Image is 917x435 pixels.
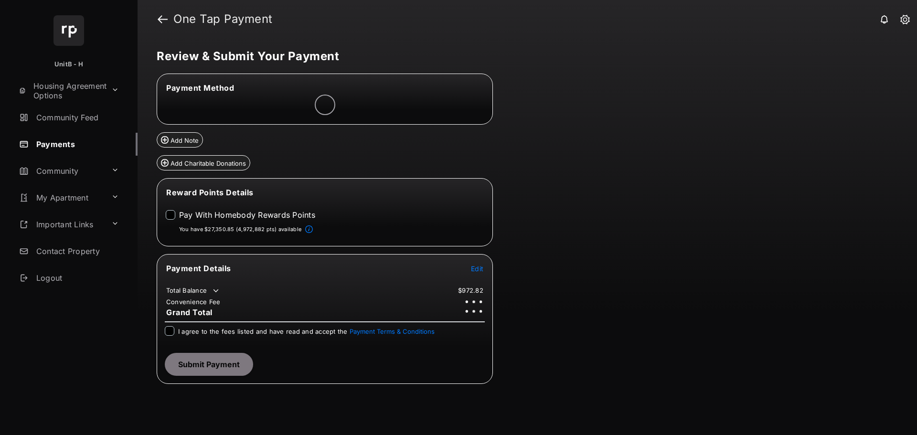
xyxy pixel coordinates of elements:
[179,225,301,233] p: You have $27,350.85 (4,972,882 pts) available
[173,13,273,25] strong: One Tap Payment
[15,186,107,209] a: My Apartment
[166,286,221,296] td: Total Balance
[54,60,83,69] p: UnitB - H
[178,328,435,335] span: I agree to the fees listed and have read and accept the
[15,106,138,129] a: Community Feed
[15,266,138,289] a: Logout
[179,210,315,220] label: Pay With Homebody Rewards Points
[166,188,254,197] span: Reward Points Details
[157,51,890,62] h5: Review & Submit Your Payment
[53,15,84,46] img: svg+xml;base64,PHN2ZyB4bWxucz0iaHR0cDovL3d3dy53My5vcmcvMjAwMC9zdmciIHdpZHRoPSI2NCIgaGVpZ2h0PSI2NC...
[166,297,221,306] td: Convenience Fee
[15,240,138,263] a: Contact Property
[15,213,107,236] a: Important Links
[157,132,203,148] button: Add Note
[15,133,138,156] a: Payments
[165,353,253,376] button: Submit Payment
[471,265,483,273] span: Edit
[471,264,483,273] button: Edit
[166,264,231,273] span: Payment Details
[15,79,107,102] a: Housing Agreement Options
[15,159,107,182] a: Community
[350,328,435,335] button: I agree to the fees listed and have read and accept the
[166,308,213,317] span: Grand Total
[157,155,250,170] button: Add Charitable Donations
[166,83,234,93] span: Payment Method
[458,286,484,295] td: $972.82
